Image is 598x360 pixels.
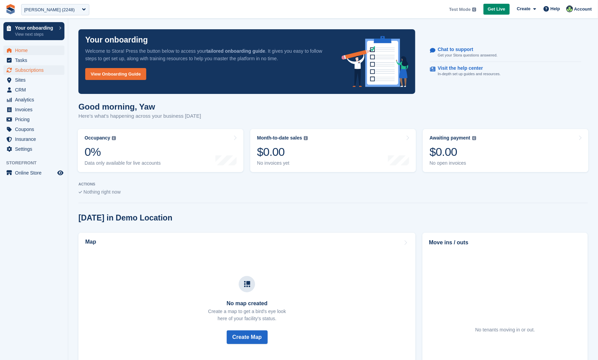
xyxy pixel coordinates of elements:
[15,144,56,154] span: Settings
[3,22,64,40] a: Your onboarding View next steps
[244,281,250,287] img: map-icn-33ee37083ee616e46c38cad1a60f524a97daa1e2b2c8c0bc3eb3415660979fc1.svg
[3,95,64,104] a: menu
[15,46,56,55] span: Home
[3,105,64,114] a: menu
[15,125,56,134] span: Coupons
[78,213,173,223] h2: [DATE] in Demo Location
[566,5,573,12] img: Yaw Boakye
[6,160,68,166] span: Storefront
[78,129,243,172] a: Occupancy 0% Data only available for live accounts
[449,6,470,13] span: Test Mode
[438,65,495,71] p: Visit the help center
[438,71,501,77] p: In-depth set up guides and resources.
[304,136,308,140] img: icon-info-grey-7440780725fd019a000dd9b08b2336e03edf1995a4989e88bcd33f0948082b44.svg
[15,168,56,178] span: Online Store
[3,55,64,65] a: menu
[430,135,470,141] div: Awaiting payment
[85,68,146,80] a: View Onboarding Guide
[15,105,56,114] span: Invoices
[423,129,588,172] a: Awaiting payment $0.00 No open invoices
[5,4,16,14] img: stora-icon-8386f47178a22dfd0bd8f6a31ec36ba5ce8667c1dd55bd0f319d3a0aa187defe.svg
[430,43,581,62] a: Chat to support Get your Stora questions answered.
[85,36,148,44] p: Your onboarding
[475,326,535,333] div: No tenants moving in or out.
[3,85,64,95] a: menu
[3,125,64,134] a: menu
[78,112,201,120] p: Here's what's happening across your business [DATE]
[85,135,110,141] div: Occupancy
[3,75,64,85] a: menu
[85,47,331,62] p: Welcome to Stora! Press the button below to access your . It gives you easy to follow steps to ge...
[208,308,286,322] p: Create a map to get a bird's eye look here of your facility's status.
[3,134,64,144] a: menu
[472,136,476,140] img: icon-info-grey-7440780725fd019a000dd9b08b2336e03edf1995a4989e88bcd33f0948082b44.svg
[429,239,581,247] h2: Move ins / outs
[15,134,56,144] span: Insurance
[3,65,64,75] a: menu
[574,6,592,13] span: Account
[3,144,64,154] a: menu
[85,145,161,159] div: 0%
[430,145,476,159] div: $0.00
[15,65,56,75] span: Subscriptions
[24,6,75,13] div: [PERSON_NAME] (2248)
[472,7,476,12] img: icon-info-grey-7440780725fd019a000dd9b08b2336e03edf1995a4989e88bcd33f0948082b44.svg
[78,182,588,186] p: ACTIONS
[3,168,64,178] a: menu
[15,95,56,104] span: Analytics
[342,36,408,87] img: onboarding-info-6c161a55d2c0e0a8cae90662b2fe09162a5109e8cc188191df67fb4f79e88e88.svg
[257,145,308,159] div: $0.00
[85,160,161,166] div: Data only available for live accounts
[15,115,56,124] span: Pricing
[257,160,308,166] div: No invoices yet
[3,46,64,55] a: menu
[206,48,265,54] strong: tailored onboarding guide
[438,47,492,52] p: Chat to support
[112,136,116,140] img: icon-info-grey-7440780725fd019a000dd9b08b2336e03edf1995a4989e88bcd33f0948082b44.svg
[15,55,56,65] span: Tasks
[551,5,560,12] span: Help
[56,169,64,177] a: Preview store
[517,5,530,12] span: Create
[488,6,505,13] span: Get Live
[430,62,581,80] a: Visit the help center In-depth set up guides and resources.
[15,26,56,30] p: Your onboarding
[85,239,96,245] h2: Map
[250,129,416,172] a: Month-to-date sales $0.00 No invoices yet
[208,300,286,307] h3: No map created
[430,160,476,166] div: No open invoices
[15,31,56,37] p: View next steps
[3,115,64,124] a: menu
[257,135,302,141] div: Month-to-date sales
[483,4,510,15] a: Get Live
[78,102,201,111] h1: Good morning, Yaw
[78,191,82,194] img: blank_slate_check_icon-ba018cac091ee9be17c0a81a6c232d5eb81de652e7a59be601be346b1b6ddf79.svg
[438,52,497,58] p: Get your Stora questions answered.
[227,330,268,344] button: Create Map
[84,189,121,195] span: Nothing right now
[15,75,56,85] span: Sites
[15,85,56,95] span: CRM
